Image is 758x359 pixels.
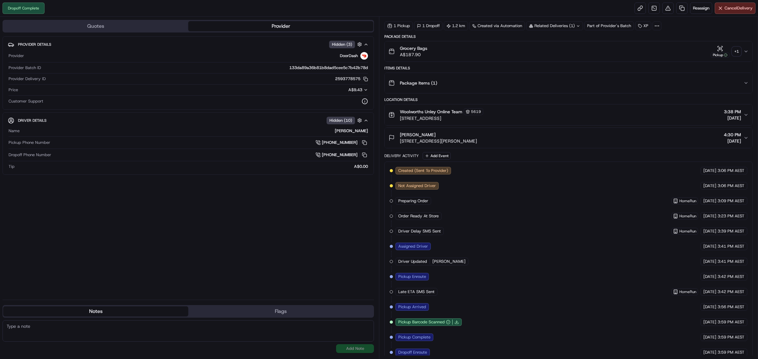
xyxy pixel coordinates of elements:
[384,21,413,30] div: 1 Pickup
[703,213,716,219] span: [DATE]
[188,21,373,31] button: Provider
[340,53,358,59] span: DoorDash
[718,198,744,204] span: 3:09 PM AEST
[703,168,716,174] span: [DATE]
[703,334,716,340] span: [DATE]
[635,21,651,30] div: XP
[329,118,352,123] span: Hidden ( 10 )
[471,109,481,114] span: 5619
[398,319,450,325] button: Pickup Barcode Scanned
[400,138,477,144] span: [STREET_ADDRESS][PERSON_NAME]
[398,213,439,219] span: Order Ready At Store
[703,319,716,325] span: [DATE]
[188,306,373,316] button: Flags
[9,98,43,104] span: Customer Support
[444,21,468,30] div: 1.2 km
[398,228,441,234] span: Driver Delay SMS Sent
[703,228,716,234] span: [DATE]
[711,45,741,58] button: Pickup+1
[289,65,368,71] span: 133da89a36b81b8dad5cee5c7b42b78d
[718,274,744,280] span: 3:42 PM AEST
[718,228,744,234] span: 3:39 PM AEST
[398,244,428,249] span: Assigned Driver
[384,66,753,71] div: Items Details
[348,87,362,92] span: A$9.43
[385,41,752,62] button: Grocery BagsA$187.90Pickup+1
[384,97,753,102] div: Location Details
[316,139,368,146] a: [PHONE_NUMBER]
[469,21,525,30] a: Created via Automation
[398,259,427,264] span: Driver Updated
[385,104,752,125] button: Woolworths Unley Online Team5619[STREET_ADDRESS]3:38 PM[DATE]
[703,274,716,280] span: [DATE]
[703,183,716,189] span: [DATE]
[9,87,18,93] span: Price
[322,140,358,145] span: [PHONE_NUMBER]
[679,289,696,294] span: HomeRun
[724,115,741,121] span: [DATE]
[679,198,696,203] span: HomeRun
[18,42,51,47] span: Provider Details
[398,198,428,204] span: Preparing Order
[385,73,752,93] button: Package Items (1)
[718,289,744,295] span: 3:42 PM AEST
[9,164,15,169] span: Tip
[398,183,436,189] span: Not Assigned Driver
[703,289,716,295] span: [DATE]
[384,34,753,39] div: Package Details
[718,259,744,264] span: 3:41 PM AEST
[693,5,709,11] span: Reassign
[3,306,188,316] button: Notes
[9,152,51,158] span: Dropoff Phone Number
[732,47,741,56] div: + 1
[9,140,50,145] span: Pickup Phone Number
[703,198,716,204] span: [DATE]
[9,65,41,71] span: Provider Batch ID
[703,350,716,355] span: [DATE]
[400,45,427,51] span: Grocery Bags
[718,319,744,325] span: 3:59 PM AEST
[400,109,462,115] span: Woolworths Unley Online Team
[400,132,436,138] span: [PERSON_NAME]
[690,3,712,14] button: Reassign
[8,115,369,126] button: Driver DetailsHidden (10)
[9,128,20,134] span: Name
[400,80,437,86] span: Package Items ( 1 )
[679,229,696,234] span: HomeRun
[526,21,583,30] div: Related Deliveries (1)
[414,21,442,30] div: 1 Dropoff
[322,152,358,158] span: [PHONE_NUMBER]
[332,42,352,47] span: Hidden ( 3 )
[725,5,753,11] span: Cancel Delivery
[711,52,730,58] div: Pickup
[398,350,427,355] span: Dropoff Enroute
[718,183,744,189] span: 3:06 PM AEST
[724,138,741,144] span: [DATE]
[398,289,435,295] span: Late ETA SMS Sent
[703,259,716,264] span: [DATE]
[22,128,368,134] div: [PERSON_NAME]
[9,53,24,59] span: Provider
[398,168,448,174] span: Created (Sent To Provider)
[679,214,696,219] span: HomeRun
[385,128,752,148] button: [PERSON_NAME][STREET_ADDRESS][PERSON_NAME]4:30 PM[DATE]
[17,164,368,169] div: A$0.00
[8,39,369,50] button: Provider DetailsHidden (3)
[724,132,741,138] span: 4:30 PM
[703,304,716,310] span: [DATE]
[718,244,744,249] span: 3:41 PM AEST
[703,244,716,249] span: [DATE]
[335,76,368,82] button: 2593778575
[718,334,744,340] span: 3:59 PM AEST
[398,334,430,340] span: Pickup Complete
[718,304,744,310] span: 3:56 PM AEST
[360,52,368,60] img: doordash_logo_v2.png
[718,168,744,174] span: 3:06 PM AEST
[3,21,188,31] button: Quotes
[327,116,364,124] button: Hidden (10)
[316,151,368,158] button: [PHONE_NUMBER]
[715,3,755,14] button: CancelDelivery
[398,304,426,310] span: Pickup Arrived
